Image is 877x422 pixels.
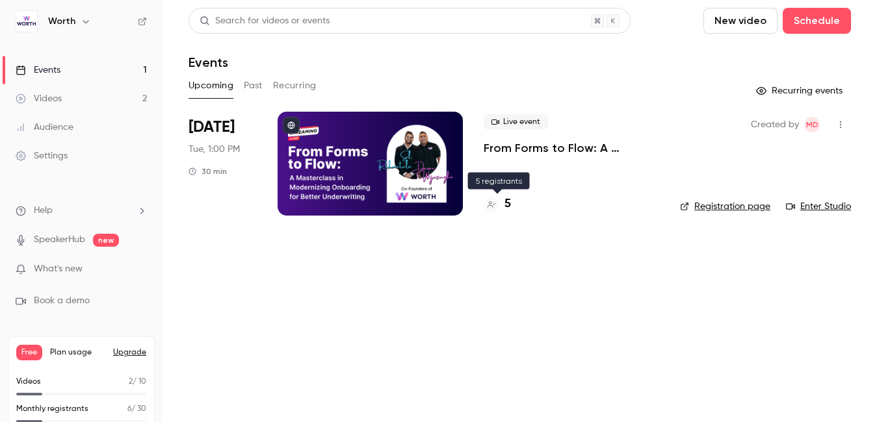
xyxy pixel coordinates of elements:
span: [DATE] [189,117,235,138]
div: Events [16,64,60,77]
div: Audience [16,121,73,134]
h1: Events [189,55,228,70]
button: New video [703,8,778,34]
li: help-dropdown-opener [16,204,147,217]
a: Registration page [680,200,770,213]
p: / 10 [129,376,146,388]
h4: 5 [504,195,511,213]
span: MD [806,117,818,132]
button: Upcoming [189,75,233,96]
button: Recurring events [750,81,851,101]
a: 5 [484,195,511,213]
span: Created by [751,117,799,132]
span: Marilena De Niear [804,117,820,132]
p: / 30 [127,403,146,415]
span: Live event [484,114,548,130]
a: From Forms to Flow: A Masterclass in Modernizing Onboarding for Better Underwriting [484,140,659,156]
span: Tue, 1:00 PM [189,143,240,156]
span: 2 [129,378,133,386]
span: What's new [34,262,83,276]
span: Help [34,204,53,217]
iframe: Noticeable Trigger [131,264,147,275]
button: Recurring [273,75,317,96]
div: Videos [16,92,62,105]
div: Search for videos or events [200,14,330,28]
button: Upgrade [113,347,146,358]
a: Enter Studio [786,200,851,213]
span: Book a demo [34,294,90,308]
div: Settings [16,149,68,162]
p: Monthly registrants [16,403,88,415]
div: 30 min [189,166,227,177]
span: Plan usage [50,347,105,358]
span: Free [16,345,42,360]
span: new [93,234,119,247]
p: Videos [16,376,41,388]
button: Schedule [783,8,851,34]
span: 6 [127,405,131,413]
button: Past [244,75,263,96]
h6: Worth [48,15,75,28]
img: Worth [16,11,37,32]
div: Sep 23 Tue, 1:00 PM (America/New York) [189,112,257,216]
a: SpeakerHub [34,233,85,247]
